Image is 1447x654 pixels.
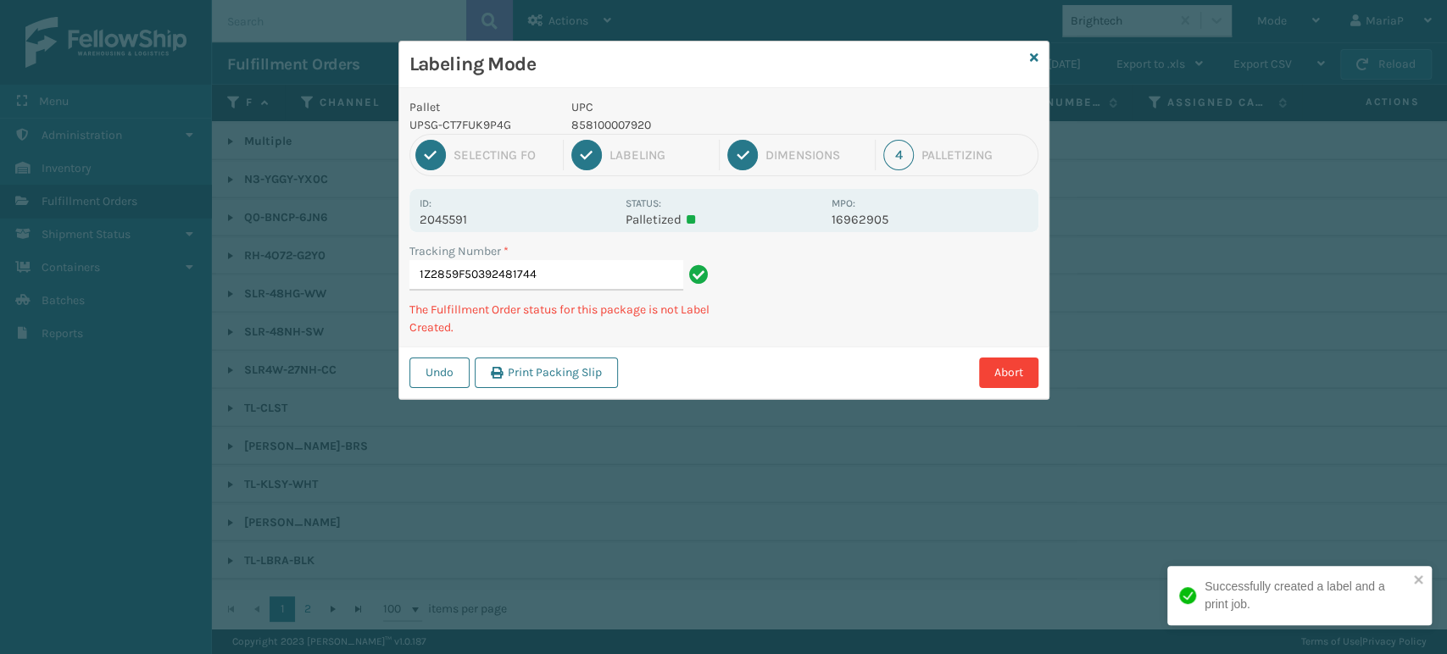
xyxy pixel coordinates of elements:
[727,140,758,170] div: 3
[571,140,602,170] div: 2
[409,357,470,388] button: Undo
[765,147,867,163] div: Dimensions
[475,357,618,388] button: Print Packing Slip
[979,357,1038,388] button: Abort
[571,116,821,134] p: 858100007920
[626,212,821,227] p: Palletized
[626,197,661,209] label: Status:
[420,212,615,227] p: 2045591
[409,242,509,260] label: Tracking Number
[832,197,855,209] label: MPO:
[883,140,914,170] div: 4
[409,98,552,116] p: Pallet
[409,116,552,134] p: UPSG-CT7FUK9P4G
[1413,573,1425,589] button: close
[832,212,1027,227] p: 16962905
[420,197,431,209] label: Id:
[409,52,1023,77] h3: Labeling Mode
[454,147,555,163] div: Selecting FO
[415,140,446,170] div: 1
[1205,578,1408,613] div: Successfully created a label and a print job.
[921,147,1032,163] div: Palletizing
[609,147,711,163] div: Labeling
[409,301,714,336] p: The Fulfillment Order status for this package is not Label Created.
[571,98,821,116] p: UPC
